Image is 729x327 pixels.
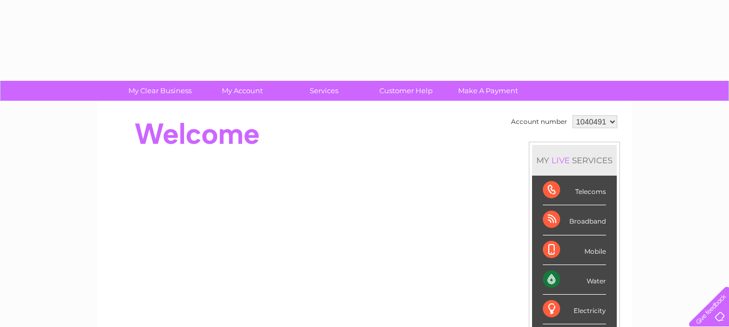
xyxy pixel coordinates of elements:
[543,205,606,235] div: Broadband
[543,235,606,265] div: Mobile
[543,265,606,295] div: Water
[532,145,617,176] div: MY SERVICES
[543,176,606,205] div: Telecoms
[549,155,572,165] div: LIVE
[362,81,451,101] a: Customer Help
[508,113,570,131] td: Account number
[444,81,533,101] a: Make A Payment
[543,295,606,324] div: Electricity
[197,81,287,101] a: My Account
[115,81,205,101] a: My Clear Business
[280,81,369,101] a: Services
